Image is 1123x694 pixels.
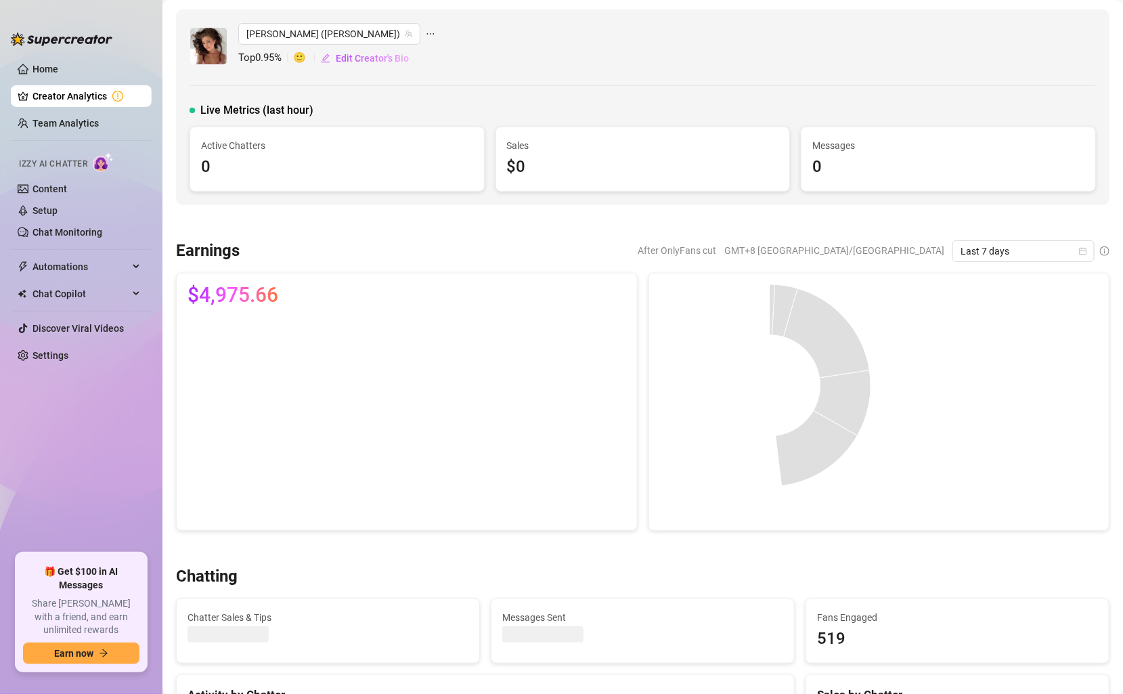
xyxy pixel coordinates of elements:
div: 0 [201,154,473,180]
span: calendar [1079,247,1087,255]
span: Sales [507,138,779,153]
span: ellipsis [426,23,435,45]
span: Live Metrics (last hour) [200,102,313,118]
span: thunderbolt [18,261,28,272]
button: Edit Creator's Bio [320,47,410,69]
span: 🙂 [293,50,320,66]
img: Chloe [190,28,227,64]
img: AI Chatter [93,152,114,172]
a: Discover Viral Videos [32,323,124,334]
a: Creator Analytics exclamation-circle [32,85,141,107]
span: 🎁 Get $100 in AI Messages [23,565,139,592]
a: Content [32,183,67,194]
a: Chat Monitoring [32,227,102,238]
span: Izzy AI Chatter [19,158,87,171]
span: Fans Engaged [817,610,1098,625]
span: edit [321,53,330,63]
a: Settings [32,350,68,361]
span: info-circle [1100,246,1109,256]
span: Edit Creator's Bio [336,53,409,64]
span: Last 7 days [961,241,1086,261]
span: Share [PERSON_NAME] with a friend, and earn unlimited rewards [23,597,139,637]
h3: Earnings [176,240,240,262]
span: GMT+8 [GEOGRAPHIC_DATA]/[GEOGRAPHIC_DATA] [724,240,944,261]
span: team [405,30,413,38]
span: Top 0.95 % [238,50,293,66]
span: Chloe (chloerosenbaum) [246,24,412,44]
span: After OnlyFans cut [638,240,716,261]
span: Chat Copilot [32,283,129,305]
div: 0 [812,154,1084,180]
span: Earn now [54,648,93,659]
button: Earn nowarrow-right [23,643,139,664]
span: Chatter Sales & Tips [188,610,468,625]
a: Home [32,64,58,74]
a: Team Analytics [32,118,99,129]
span: $4,975.66 [188,284,278,306]
span: arrow-right [99,649,108,658]
span: Messages Sent [502,610,783,625]
img: logo-BBDzfeDw.svg [11,32,112,46]
span: Active Chatters [201,138,473,153]
h3: Chatting [176,566,238,588]
a: Setup [32,205,58,216]
span: Messages [812,138,1084,153]
div: $0 [507,154,779,180]
img: Chat Copilot [18,289,26,299]
span: Automations [32,256,129,278]
div: 519 [817,626,1098,652]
